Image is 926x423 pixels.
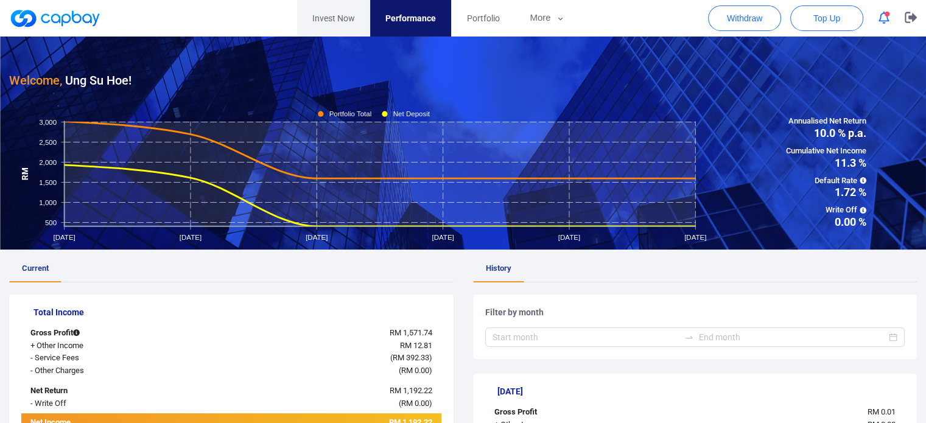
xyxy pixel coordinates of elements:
div: Gross Profit [21,327,196,340]
div: ( ) [196,352,441,365]
input: End month [699,330,886,344]
span: RM 1,571.74 [389,328,432,337]
div: Net Return [21,385,196,397]
span: RM 392.33 [392,353,429,362]
tspan: 2,500 [39,138,57,145]
div: - Other Charges [21,365,196,377]
button: Withdraw [708,5,781,31]
span: Portfolio [466,12,499,25]
h5: [DATE] [497,386,905,397]
span: Current [22,264,49,273]
div: + Other Income [21,340,196,352]
div: ( ) [196,397,441,410]
tspan: [DATE] [684,234,706,241]
span: RM 0.00 [401,399,429,408]
span: Welcome, [9,73,62,88]
tspan: RM [21,167,30,180]
div: - Write Off [21,397,196,410]
span: 10.0 % p.a. [786,128,866,139]
div: Gross Profit [485,406,660,419]
div: ( ) [196,365,441,377]
span: RM 12.81 [399,341,432,350]
span: 11.3 % [786,158,866,169]
tspan: [DATE] [306,234,328,241]
tspan: [DATE] [558,234,580,241]
span: History [486,264,511,273]
h5: Filter by month [485,307,905,318]
tspan: [DATE] [432,234,454,241]
tspan: [DATE] [53,234,75,241]
span: Top Up [813,12,840,24]
tspan: 3,000 [39,118,57,125]
tspan: [DATE] [180,234,202,241]
span: Cumulative Net Income [786,145,866,158]
span: to [684,332,694,342]
tspan: 2,000 [39,158,57,166]
h5: Total Income [33,307,441,318]
span: RM 0.01 [868,407,896,416]
span: 1.72 % [786,187,866,198]
span: RM 0.00 [401,366,429,375]
span: Default Rate [786,175,866,187]
tspan: 1,000 [39,198,57,206]
span: Annualised Net Return [786,115,866,128]
tspan: 1,500 [39,178,57,186]
span: 0.00 % [786,217,866,228]
tspan: Portfolio Total [329,110,372,117]
div: - Service Fees [21,352,196,365]
input: Start month [493,330,680,344]
span: swap-right [684,332,694,342]
tspan: 500 [45,218,57,226]
span: Write Off [786,204,866,217]
tspan: Net Deposit [393,110,430,117]
button: Top Up [790,5,863,31]
h3: Ung Su Hoe ! [9,71,132,90]
span: RM 1,192.22 [389,386,432,395]
span: Performance [385,12,436,25]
